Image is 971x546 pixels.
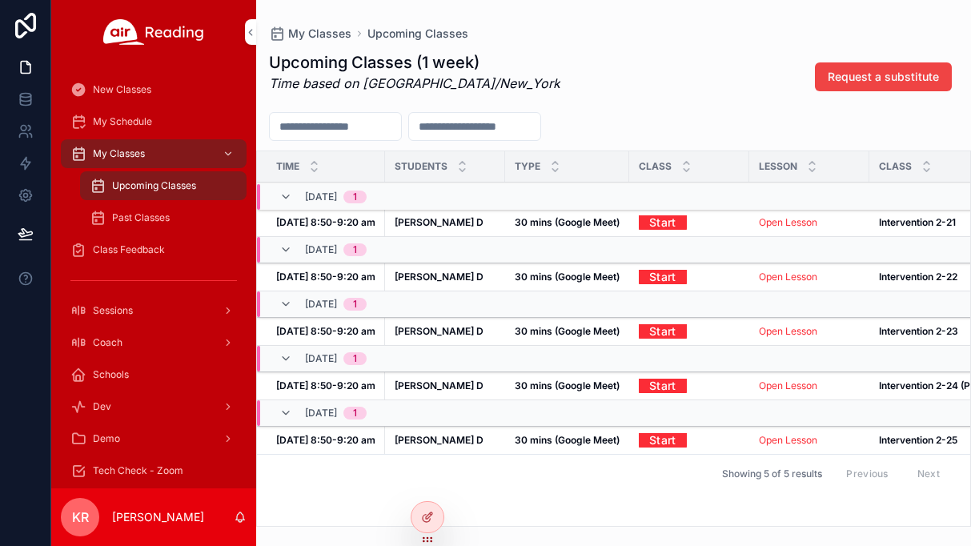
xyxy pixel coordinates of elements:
span: KR [72,508,89,527]
span: Upcoming Classes [112,179,196,192]
strong: [PERSON_NAME] D [395,434,483,446]
a: [PERSON_NAME] D [395,434,496,447]
a: [PERSON_NAME] D [395,216,496,229]
span: [DATE] [305,191,337,203]
span: Past Classes [112,211,170,224]
span: Class [879,160,912,173]
span: Students [395,160,447,173]
div: 1 [353,352,357,365]
span: My Classes [288,26,351,42]
a: My Classes [269,26,351,42]
strong: [DATE] 8:50-9:20 am [276,216,375,228]
a: Open Lesson [759,379,860,392]
button: Request a substitute [815,62,952,91]
a: Sessions [61,296,247,325]
a: My Classes [61,139,247,168]
p: [PERSON_NAME] [112,509,204,525]
div: 1 [353,191,357,203]
span: Class [639,160,672,173]
strong: Intervention 2-21 [879,216,956,228]
a: New Classes [61,75,247,104]
div: 1 [353,298,357,311]
a: Start [639,319,687,343]
a: Upcoming Classes [80,171,247,200]
span: Coach [93,336,122,349]
a: 30 mins (Google Meet) [515,379,620,392]
a: Open Lesson [759,271,860,283]
span: Dev [93,400,111,413]
span: New Classes [93,83,151,96]
a: Start [639,373,687,398]
a: Demo [61,424,247,453]
a: [PERSON_NAME] D [395,271,496,283]
strong: [DATE] 8:50-9:20 am [276,325,375,337]
strong: Intervention 2-25 [879,434,957,446]
a: Class Feedback [61,235,247,264]
strong: Intervention 2-23 [879,325,958,337]
a: Past Classes [80,203,247,232]
a: [PERSON_NAME] D [395,325,496,338]
a: 30 mins (Google Meet) [515,216,620,229]
a: Open Lesson [759,325,860,338]
span: Tech Check - Zoom [93,464,183,477]
strong: Intervention 2-22 [879,271,957,283]
a: Start [639,264,687,289]
strong: [PERSON_NAME] D [395,216,483,228]
a: [DATE] 8:50-9:20 am [276,216,375,229]
a: Dev [61,392,247,421]
span: [DATE] [305,407,337,420]
strong: 30 mins (Google Meet) [515,325,620,337]
a: My Schedule [61,107,247,136]
em: Time based on [GEOGRAPHIC_DATA]/New_York [269,75,560,91]
strong: 30 mins (Google Meet) [515,379,620,391]
a: Open Lesson [759,271,817,283]
span: My Schedule [93,115,152,128]
strong: [PERSON_NAME] D [395,379,483,391]
a: Start [639,215,740,230]
strong: 30 mins (Google Meet) [515,216,620,228]
span: Demo [93,432,120,445]
span: Time [276,160,299,173]
a: 30 mins (Google Meet) [515,434,620,447]
a: Schools [61,360,247,389]
div: 1 [353,407,357,420]
img: App logo [103,19,204,45]
a: Start [639,428,687,452]
span: Lesson [759,160,797,173]
span: Showing 5 of 5 results [722,468,822,480]
a: Start [639,270,740,284]
a: [PERSON_NAME] D [395,379,496,392]
a: Start [639,324,740,339]
a: [DATE] 8:50-9:20 am [276,379,375,392]
a: Open Lesson [759,325,817,337]
a: [DATE] 8:50-9:20 am [276,325,375,338]
a: [DATE] 8:50-9:20 am [276,271,375,283]
span: Sessions [93,304,133,317]
a: Start [639,210,687,235]
span: [DATE] [305,298,337,311]
span: Type [515,160,540,173]
a: 30 mins (Google Meet) [515,271,620,283]
div: scrollable content [51,64,256,488]
span: [DATE] [305,352,337,365]
h1: Upcoming Classes (1 week) [269,51,560,74]
a: Tech Check - Zoom [61,456,247,485]
span: [DATE] [305,243,337,256]
a: Open Lesson [759,216,817,228]
a: Upcoming Classes [367,26,468,42]
a: Coach [61,328,247,357]
a: Start [639,379,740,393]
span: Class Feedback [93,243,165,256]
a: Open Lesson [759,379,817,391]
strong: 30 mins (Google Meet) [515,434,620,446]
span: My Classes [93,147,145,160]
a: Open Lesson [759,434,860,447]
strong: [DATE] 8:50-9:20 am [276,379,375,391]
a: Start [639,433,740,448]
span: Schools [93,368,129,381]
a: Open Lesson [759,216,860,229]
a: [DATE] 8:50-9:20 am [276,434,375,447]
